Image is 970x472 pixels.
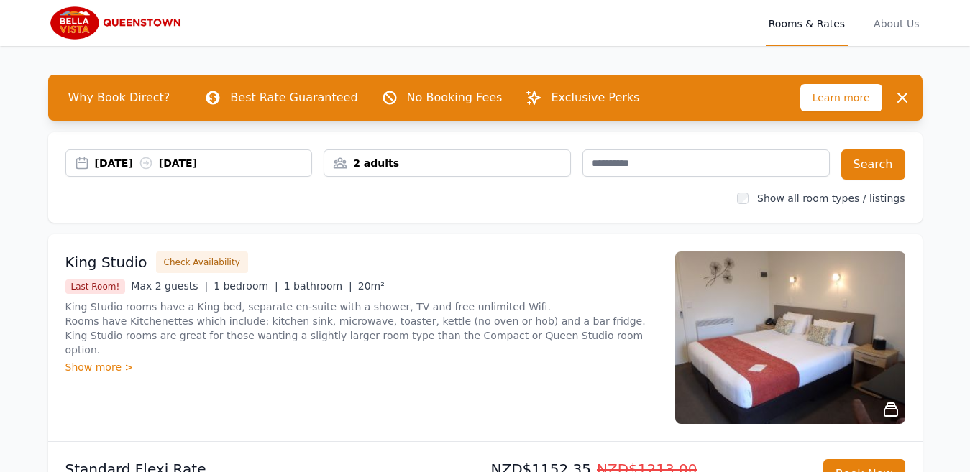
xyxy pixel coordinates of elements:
[131,280,208,292] span: Max 2 guests |
[65,300,658,357] p: King Studio rooms have a King bed, separate en-suite with a shower, TV and free unlimited Wifi. R...
[358,280,385,292] span: 20m²
[407,89,503,106] p: No Booking Fees
[324,156,570,170] div: 2 adults
[284,280,352,292] span: 1 bathroom |
[757,193,905,204] label: Show all room types / listings
[800,84,882,111] span: Learn more
[230,89,357,106] p: Best Rate Guaranteed
[57,83,182,112] span: Why Book Direct?
[214,280,278,292] span: 1 bedroom |
[95,156,312,170] div: [DATE] [DATE]
[841,149,905,180] button: Search
[48,6,187,40] img: Bella Vista Queenstown
[65,360,658,374] div: Show more >
[65,252,147,272] h3: King Studio
[65,279,126,294] span: Last Room!
[156,251,248,273] button: Check Availability
[551,89,639,106] p: Exclusive Perks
